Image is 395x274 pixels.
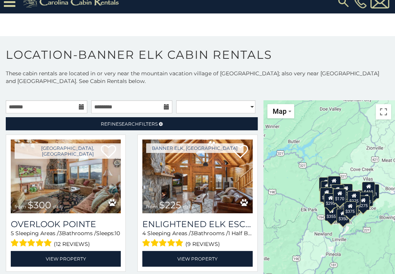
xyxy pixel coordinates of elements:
[146,204,158,209] span: from
[11,229,121,249] div: Sleeping Areas / Bathrooms / Sleeps:
[357,190,370,205] div: $400
[115,230,120,237] span: 10
[228,230,263,237] span: 1 Half Baths /
[321,181,334,196] div: $290
[142,219,252,229] a: Enlightened Elk Escape
[15,204,26,209] span: from
[347,191,360,206] div: $275
[333,189,346,203] div: $170
[185,239,220,249] span: (9 reviews)
[11,139,121,213] a: Overlook Pointe from $300 daily
[15,143,121,159] a: [GEOGRAPHIC_DATA], [GEOGRAPHIC_DATA]
[11,219,121,229] a: Overlook Pointe
[101,121,158,127] span: Refine Filters
[366,184,379,199] div: $451
[11,230,14,237] span: 5
[320,188,333,202] div: $230
[267,104,294,118] button: Change map style
[360,192,373,206] div: $485
[142,139,252,213] img: Enlightened Elk Escape
[273,107,287,115] span: Map
[142,229,252,249] div: Sleeping Areas / Bathrooms / Sleeps:
[320,188,333,203] div: $305
[142,139,252,213] a: Enlightened Elk Escape from $225 daily
[183,204,193,209] span: daily
[28,199,51,211] span: $300
[357,196,370,210] div: $275
[191,230,194,237] span: 3
[319,177,332,192] div: $720
[324,193,337,208] div: $295
[336,209,349,223] div: $350
[362,182,375,196] div: $410
[142,230,146,237] span: 4
[146,143,243,153] a: Banner Elk, [GEOGRAPHIC_DATA]
[340,184,353,198] div: $235
[11,139,121,213] img: Overlook Pointe
[376,104,391,120] button: Toggle fullscreen view
[159,199,181,211] span: $225
[325,206,338,221] div: $355
[6,117,258,130] a: RefineSearchFilters
[327,176,340,191] div: $310
[59,230,62,237] span: 3
[142,251,252,267] a: View Property
[53,204,63,209] span: daily
[331,184,344,199] div: $570
[343,201,357,216] div: $375
[11,251,121,267] a: View Property
[54,239,90,249] span: (12 reviews)
[119,121,139,127] span: Search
